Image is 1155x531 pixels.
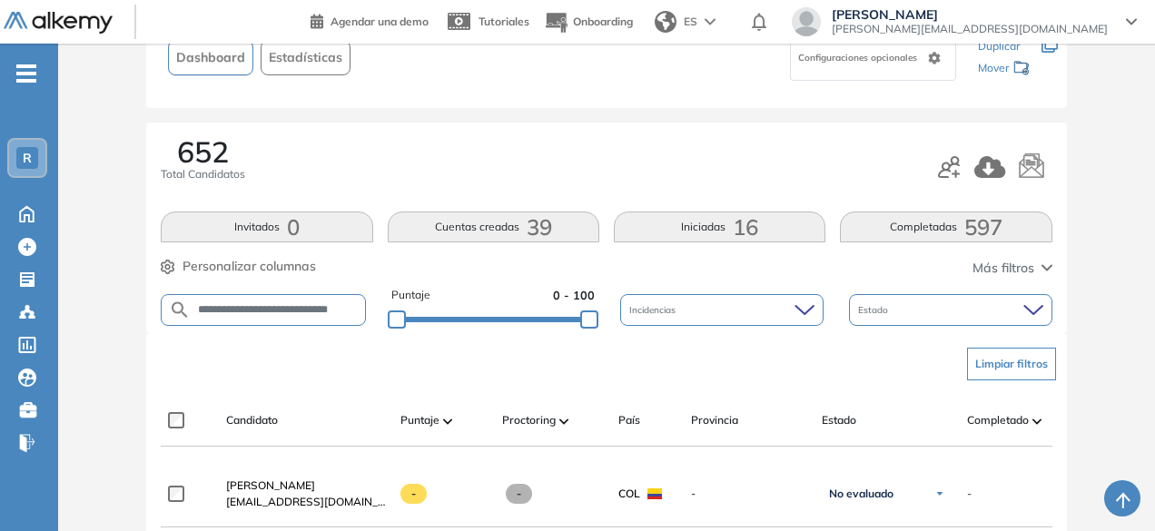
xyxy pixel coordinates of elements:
[573,15,633,28] span: Onboarding
[443,418,452,424] img: [missing "en.ARROW_ALT" translation]
[691,412,738,428] span: Provincia
[978,53,1031,86] div: Mover
[647,488,662,499] img: COL
[822,412,856,428] span: Estado
[226,412,278,428] span: Candidato
[832,7,1108,22] span: [PERSON_NAME]
[798,51,921,64] span: Configuraciones opcionales
[544,3,633,42] button: Onboarding
[226,477,386,494] a: [PERSON_NAME]
[559,418,568,424] img: [missing "en.ARROW_ALT" translation]
[1032,418,1041,424] img: [missing "en.ARROW_ALT" translation]
[331,15,429,28] span: Agendar una demo
[829,487,893,501] span: No evaluado
[226,494,386,510] span: [EMAIL_ADDRESS][DOMAIN_NAME]
[176,48,245,67] span: Dashboard
[655,11,676,33] img: world
[261,40,350,75] button: Estadísticas
[400,484,427,504] span: -
[967,486,972,502] span: -
[169,299,191,321] img: SEARCH_ALT
[972,259,1052,278] button: Más filtros
[388,211,599,242] button: Cuentas creadas39
[849,294,1052,326] div: Estado
[16,72,36,75] i: -
[183,257,316,276] span: Personalizar columnas
[967,348,1056,380] button: Limpiar filtros
[269,48,342,67] span: Estadísticas
[4,12,113,34] img: Logo
[553,287,595,304] span: 0 - 100
[629,303,679,317] span: Incidencias
[506,484,532,504] span: -
[934,488,945,499] img: Ícono de flecha
[161,211,372,242] button: Invitados0
[972,259,1034,278] span: Más filtros
[161,166,245,182] span: Total Candidatos
[614,211,825,242] button: Iniciadas16
[618,412,640,428] span: País
[311,9,429,31] a: Agendar una demo
[691,486,807,502] span: -
[177,137,229,166] span: 652
[978,39,1020,53] span: Duplicar
[790,35,956,81] div: Configuraciones opcionales
[620,294,824,326] div: Incidencias
[840,211,1051,242] button: Completadas597
[684,14,697,30] span: ES
[391,287,430,304] span: Puntaje
[23,151,32,165] span: R
[161,257,316,276] button: Personalizar columnas
[479,15,529,28] span: Tutoriales
[168,40,253,75] button: Dashboard
[502,412,556,428] span: Proctoring
[858,303,892,317] span: Estado
[618,486,640,502] span: COL
[832,22,1108,36] span: [PERSON_NAME][EMAIL_ADDRESS][DOMAIN_NAME]
[226,478,315,492] span: [PERSON_NAME]
[967,412,1029,428] span: Completado
[705,18,716,25] img: arrow
[400,412,439,428] span: Puntaje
